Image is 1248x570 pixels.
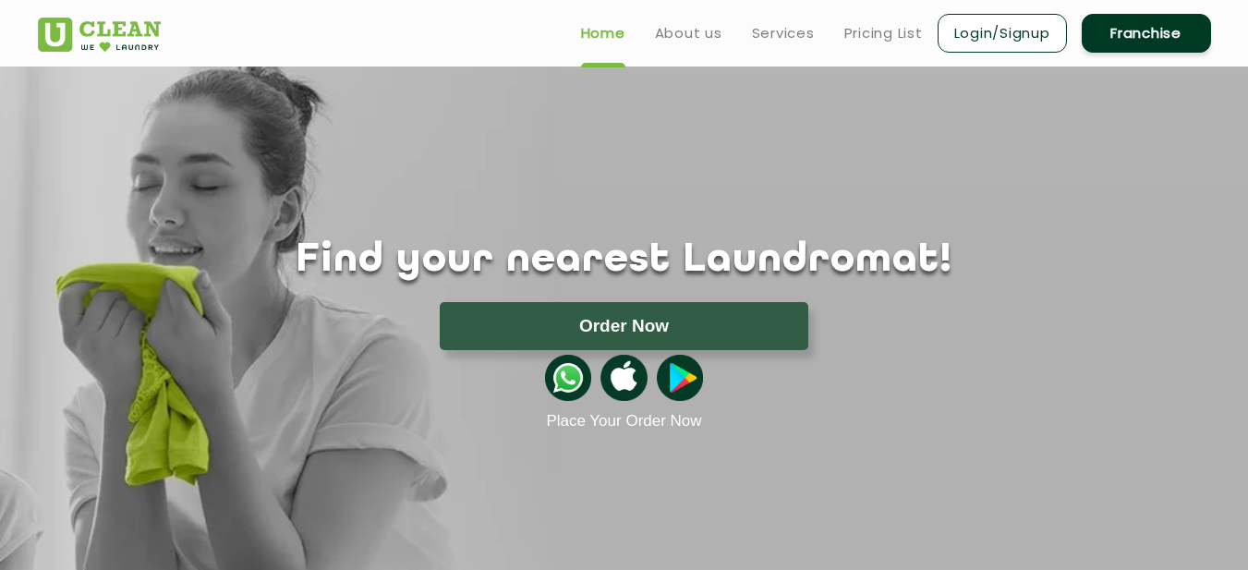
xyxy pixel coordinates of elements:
[581,22,625,44] a: Home
[24,237,1225,284] h1: Find your nearest Laundromat!
[440,302,808,350] button: Order Now
[938,14,1067,53] a: Login/Signup
[844,22,923,44] a: Pricing List
[657,355,703,401] img: playstoreicon.png
[545,355,591,401] img: whatsappicon.png
[655,22,722,44] a: About us
[600,355,647,401] img: apple-icon.png
[38,18,161,52] img: UClean Laundry and Dry Cleaning
[752,22,815,44] a: Services
[546,412,701,431] a: Place Your Order Now
[1082,14,1211,53] a: Franchise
